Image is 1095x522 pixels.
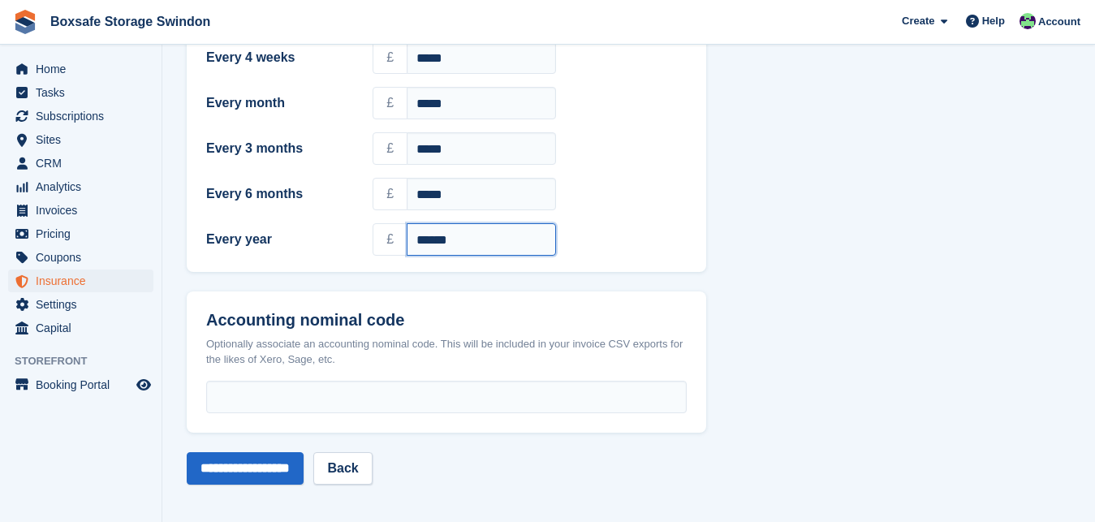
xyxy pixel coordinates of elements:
span: Capital [36,317,133,339]
img: stora-icon-8386f47178a22dfd0bd8f6a31ec36ba5ce8667c1dd55bd0f319d3a0aa187defe.svg [13,10,37,34]
span: Coupons [36,246,133,269]
span: Tasks [36,81,133,104]
a: menu [8,175,153,198]
a: Preview store [134,375,153,395]
span: Account [1038,14,1080,30]
a: menu [8,105,153,127]
a: Back [313,452,372,485]
span: Help [982,13,1005,29]
a: menu [8,246,153,269]
span: Invoices [36,199,133,222]
a: menu [8,199,153,222]
span: Pricing [36,222,133,245]
span: Storefront [15,353,162,369]
a: menu [8,373,153,396]
a: menu [8,81,153,104]
span: CRM [36,152,133,175]
a: Boxsafe Storage Swindon [44,8,217,35]
div: Optionally associate an accounting nominal code. This will be included in your invoice CSV export... [206,336,687,368]
label: Every 4 weeks [206,48,353,67]
a: menu [8,270,153,292]
label: Every 3 months [206,139,353,158]
a: menu [8,58,153,80]
span: Home [36,58,133,80]
a: menu [8,152,153,175]
label: Every year [206,230,353,249]
span: Analytics [36,175,133,198]
span: Create [902,13,934,29]
span: Booking Portal [36,373,133,396]
span: Subscriptions [36,105,133,127]
label: Every month [206,93,353,113]
h2: Accounting nominal code [206,311,687,330]
a: menu [8,317,153,339]
img: Kim Virabi [1020,13,1036,29]
label: Every 6 months [206,184,353,204]
span: Settings [36,293,133,316]
span: Insurance [36,270,133,292]
a: menu [8,222,153,245]
span: Sites [36,128,133,151]
a: menu [8,293,153,316]
a: menu [8,128,153,151]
